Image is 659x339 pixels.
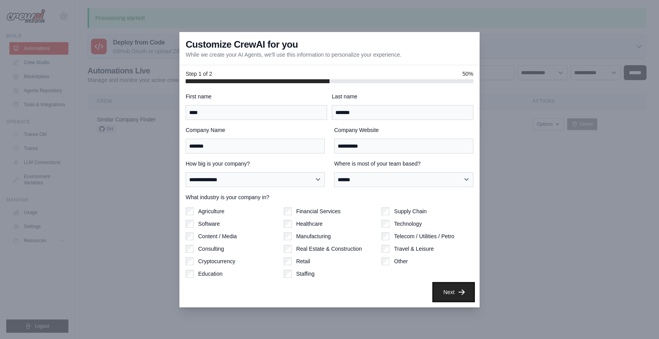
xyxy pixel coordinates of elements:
[198,220,220,228] label: Software
[186,70,212,78] span: Step 1 of 2
[334,160,473,168] label: Where is most of your team based?
[296,257,310,265] label: Retail
[186,38,298,51] h3: Customize CrewAI for you
[296,245,362,253] label: Real Estate & Construction
[334,126,473,134] label: Company Website
[394,257,408,265] label: Other
[394,207,426,215] label: Supply Chain
[434,284,473,301] button: Next
[296,207,341,215] label: Financial Services
[186,160,325,168] label: How big is your company?
[198,207,224,215] label: Agriculture
[332,93,473,100] label: Last name
[186,193,473,201] label: What industry is your company in?
[198,257,235,265] label: Cryptocurrency
[394,220,422,228] label: Technology
[394,232,454,240] label: Telecom / Utilities / Petro
[186,51,401,59] p: While we create your AI Agents, we'll use this information to personalize your experience.
[296,220,323,228] label: Healthcare
[198,232,237,240] label: Content / Media
[462,70,473,78] span: 50%
[186,93,327,100] label: First name
[198,245,224,253] label: Consulting
[296,270,315,278] label: Staffing
[186,126,325,134] label: Company Name
[296,232,331,240] label: Manufacturing
[198,270,222,278] label: Education
[394,245,433,253] label: Travel & Leisure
